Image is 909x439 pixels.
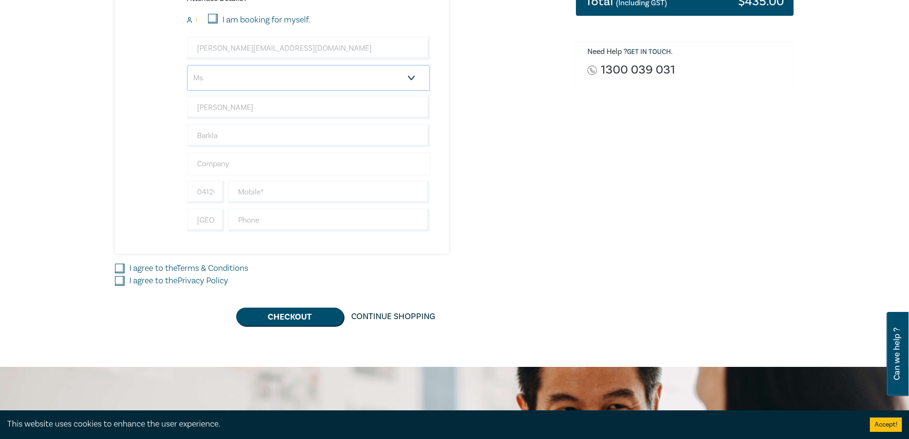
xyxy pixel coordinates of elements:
[236,308,344,326] button: Checkout
[892,318,901,390] span: Can we help ?
[601,64,675,76] a: 1300 039 031
[187,37,430,60] input: Attendee Email*
[7,418,856,430] div: This website uses cookies to enhance the user experience.
[177,263,248,274] a: Terms & Conditions
[870,418,902,432] button: Accept cookies
[187,209,224,232] input: +61
[222,14,310,26] label: I am booking for myself.
[627,48,671,56] a: Get in touch
[228,209,430,232] input: Phone
[129,275,228,287] label: I agree to the
[178,275,228,286] a: Privacy Policy
[187,181,224,203] input: +61
[187,124,430,147] input: Last Name*
[187,152,430,175] input: Company
[187,96,430,119] input: First Name*
[228,181,430,203] input: Mobile*
[587,47,787,57] h6: Need Help ? .
[129,262,248,275] label: I agree to the
[344,308,443,326] a: Continue Shopping
[195,17,197,23] small: 1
